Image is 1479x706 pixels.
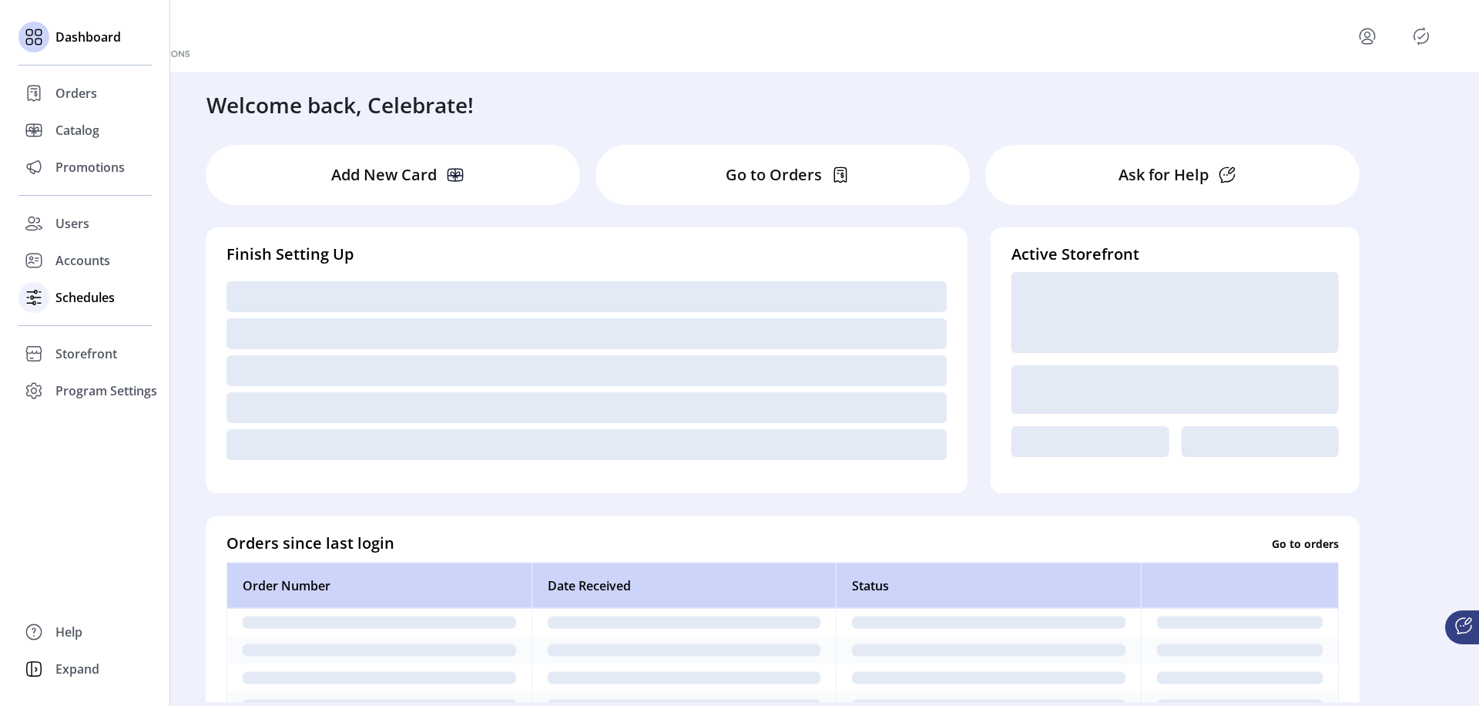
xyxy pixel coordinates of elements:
p: Go to Orders [726,163,822,187]
button: menu [1355,24,1380,49]
span: Schedules [55,288,115,307]
span: Expand [55,660,99,678]
span: Dashboard [55,28,121,46]
button: Publisher Panel [1409,24,1434,49]
p: Add New Card [331,163,437,187]
th: Date Received [532,563,837,609]
span: Help [55,623,82,641]
span: Orders [55,84,97,103]
h4: Orders since last login [226,532,394,555]
h3: Welcome back, Celebrate! [206,89,474,121]
span: Users [55,214,89,233]
span: Program Settings [55,382,157,400]
h4: Finish Setting Up [226,243,947,266]
th: Status [836,563,1141,609]
span: Catalog [55,121,99,140]
th: Order Number [226,563,532,609]
span: Storefront [55,345,117,363]
span: Promotions [55,158,125,176]
p: Ask for Help [1118,163,1209,187]
h4: Active Storefront [1011,243,1339,266]
span: Accounts [55,251,110,270]
p: Go to orders [1272,535,1339,551]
